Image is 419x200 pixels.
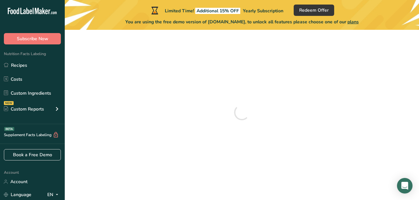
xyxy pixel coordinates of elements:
a: Book a Free Demo [4,149,61,160]
div: Limited Time! [150,6,283,14]
span: Additional 15% OFF [195,8,240,14]
div: NEW [4,101,14,105]
span: plans [347,19,359,25]
button: Redeem Offer [294,5,334,16]
div: Custom Reports [4,106,44,112]
span: Redeem Offer [299,7,329,14]
span: You are using the free demo version of [DOMAIN_NAME], to unlock all features please choose one of... [125,18,359,25]
div: Open Intercom Messenger [397,178,413,194]
span: Subscribe Now [17,35,48,42]
span: Yearly Subscription [243,8,283,14]
div: EN [47,191,61,199]
button: Subscribe Now [4,33,61,44]
div: BETA [4,127,14,131]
